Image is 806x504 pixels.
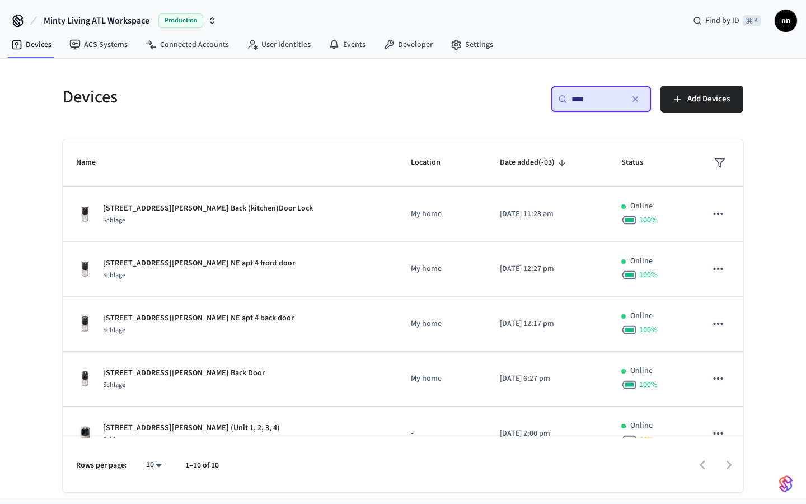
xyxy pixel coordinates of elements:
[775,10,797,32] button: nn
[621,154,658,171] span: Status
[630,200,653,212] p: Online
[185,460,219,472] p: 1–10 of 10
[705,15,739,26] span: Find by ID
[103,380,125,390] span: Schlage
[500,428,594,440] p: [DATE] 2:00 pm
[779,475,793,493] img: SeamLogoGradient.69752ec5.svg
[639,214,658,226] span: 100 %
[639,269,658,281] span: 100 %
[411,208,474,220] p: My home
[103,435,125,445] span: Schlage
[76,206,94,223] img: Yale Assure Touchscreen Wifi Smart Lock, Satin Nickel, Front
[660,86,743,113] button: Add Devices
[411,263,474,275] p: My home
[76,425,94,443] img: Schlage Sense Smart Deadbolt with Camelot Trim, Front
[63,86,396,109] h5: Devices
[684,11,770,31] div: Find by ID⌘ K
[103,312,294,324] p: [STREET_ADDRESS][PERSON_NAME] NE apt 4 back door
[639,324,658,335] span: 100 %
[411,318,474,330] p: My home
[630,310,653,322] p: Online
[500,154,569,171] span: Date added(-03)
[158,13,203,28] span: Production
[630,420,653,432] p: Online
[103,422,280,434] p: [STREET_ADDRESS][PERSON_NAME] (Unit 1, 2, 3, 4)
[137,35,238,55] a: Connected Accounts
[44,14,149,27] span: Minty Living ATL Workspace
[103,325,125,335] span: Schlage
[76,460,127,472] p: Rows per page:
[320,35,374,55] a: Events
[776,11,796,31] span: nn
[2,35,60,55] a: Devices
[500,208,594,220] p: [DATE] 11:28 am
[500,263,594,275] p: [DATE] 12:27 pm
[76,370,94,388] img: Yale Assure Touchscreen Wifi Smart Lock, Satin Nickel, Front
[630,365,653,377] p: Online
[687,92,730,106] span: Add Devices
[76,260,94,278] img: Yale Assure Touchscreen Wifi Smart Lock, Satin Nickel, Front
[76,315,94,333] img: Yale Assure Touchscreen Wifi Smart Lock, Satin Nickel, Front
[500,318,594,330] p: [DATE] 12:17 pm
[103,203,313,214] p: [STREET_ADDRESS][PERSON_NAME] Back (kitchen)Door Lock
[630,255,653,267] p: Online
[76,154,110,171] span: Name
[411,154,455,171] span: Location
[411,373,474,385] p: My home
[103,216,125,225] span: Schlage
[411,428,474,440] p: -
[140,457,167,473] div: 10
[103,270,125,280] span: Schlage
[639,434,654,445] span: 44 %
[103,367,265,379] p: [STREET_ADDRESS][PERSON_NAME] Back Door
[103,258,295,269] p: [STREET_ADDRESS][PERSON_NAME] NE apt 4 front door
[442,35,502,55] a: Settings
[238,35,320,55] a: User Identities
[500,373,594,385] p: [DATE] 6:27 pm
[60,35,137,55] a: ACS Systems
[639,379,658,390] span: 100 %
[743,15,761,26] span: ⌘ K
[374,35,442,55] a: Developer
